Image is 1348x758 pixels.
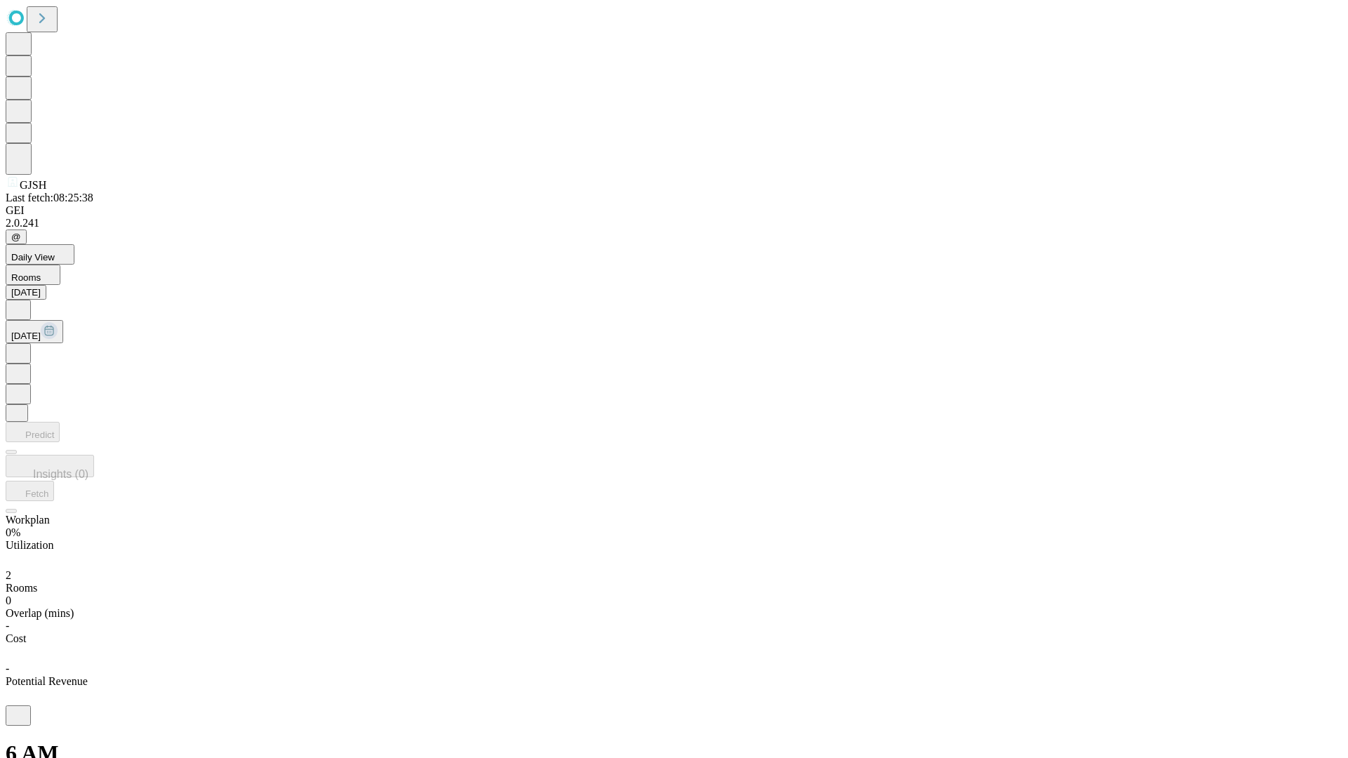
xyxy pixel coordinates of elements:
span: - [6,620,9,632]
span: Rooms [11,272,41,283]
span: Daily View [11,252,55,262]
button: Rooms [6,265,60,285]
button: Insights (0) [6,455,94,477]
span: Last fetch: 08:25:38 [6,192,93,204]
button: Predict [6,422,60,442]
span: Overlap (mins) [6,607,74,619]
div: GEI [6,204,1342,217]
span: Rooms [6,582,37,594]
span: Cost [6,632,26,644]
span: Potential Revenue [6,675,88,687]
span: - [6,663,9,674]
span: 0% [6,526,20,538]
span: GJSH [20,179,46,191]
button: [DATE] [6,320,63,343]
span: @ [11,232,21,242]
span: Utilization [6,539,53,551]
span: 2 [6,569,11,581]
span: 0 [6,594,11,606]
button: [DATE] [6,285,46,300]
span: Insights (0) [33,468,88,480]
span: [DATE] [11,331,41,341]
button: @ [6,230,27,244]
div: 2.0.241 [6,217,1342,230]
button: Fetch [6,481,54,501]
button: Daily View [6,244,74,265]
span: Workplan [6,514,50,526]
